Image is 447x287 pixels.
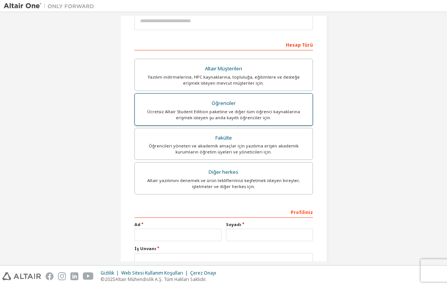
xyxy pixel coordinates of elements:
[121,270,190,276] div: Web Sitesi Kullanım Koşulları
[46,272,53,280] img: facebook.svg
[83,272,94,280] img: youtube.svg
[101,276,221,282] p: © 2025 Altair Mühendislik A.Ş. Tüm Hakları Saklıdır.
[2,272,41,280] img: altair_logo.svg
[4,2,98,10] img: Altair Bir
[134,206,313,218] div: Profiliniz
[226,222,313,228] label: Soyadı
[139,74,308,86] div: Yazılım indirmelerine, HPC kaynaklarına, topluluğa, eğitimlere ve desteğe erişmek isteyen mevcut ...
[139,143,308,155] div: Öğrencileri yöneten ve akademik amaçlar için yazılıma erişen akademik kurumların öğretim üyeleri ...
[134,222,221,228] label: Ad
[190,270,221,276] div: Çerez Onayı
[58,272,66,280] img: instagram.svg
[70,272,78,280] img: linkedin.svg
[139,109,308,121] div: Ücretsiz Altair Student Edition paketine ve diğer tüm öğrenci kaynaklarına erişmek isteyen şu and...
[139,133,308,143] div: Fakülte
[134,38,313,50] div: Hesap Türü
[139,167,308,178] div: Diğer herkes
[134,246,313,252] label: İş Unvanı
[139,98,308,109] div: Öğrenciler
[139,64,308,74] div: Altair Müşterileri
[101,270,121,276] div: Gizlilik
[139,178,308,190] div: Altair yazılımını denemek ve ürün tekliflerimizi keşfetmek isteyen bireyler, işletmeler ve diğer ...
